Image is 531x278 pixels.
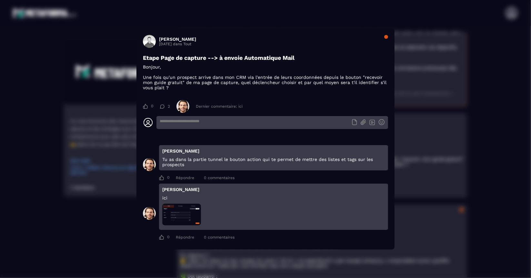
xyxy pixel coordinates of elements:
p: Bonjour, Une fois qu'un prospect arrive dans mon CRM via l'entrée de leurs coordonnées depuis le ... [143,64,388,90]
div: Dernier commentaire: ici [196,104,243,109]
span: commentaires [208,235,235,240]
h3: Etape Page de capture --> à envoie Automatique Mail [143,54,388,61]
p: ici [162,195,385,200]
p: [DATE] dans Tout [159,42,196,46]
p: Tu as dans la partie tunnel le bouton action qui te permet de mettre des listes et tags sur les p... [162,157,385,167]
p: [PERSON_NAME] [162,148,385,154]
img: user photo [162,204,201,225]
div: Répondre [176,235,194,240]
p: [PERSON_NAME] [162,187,385,192]
div: Répondre [176,176,194,180]
span: 2 [168,104,170,109]
span: 0 [167,175,169,180]
span: commentaires [208,176,235,180]
span: 0 [204,235,206,240]
span: 0 [204,176,206,180]
span: 0 [167,235,169,240]
span: 0 [151,104,153,109]
h3: [PERSON_NAME] [159,37,196,42]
